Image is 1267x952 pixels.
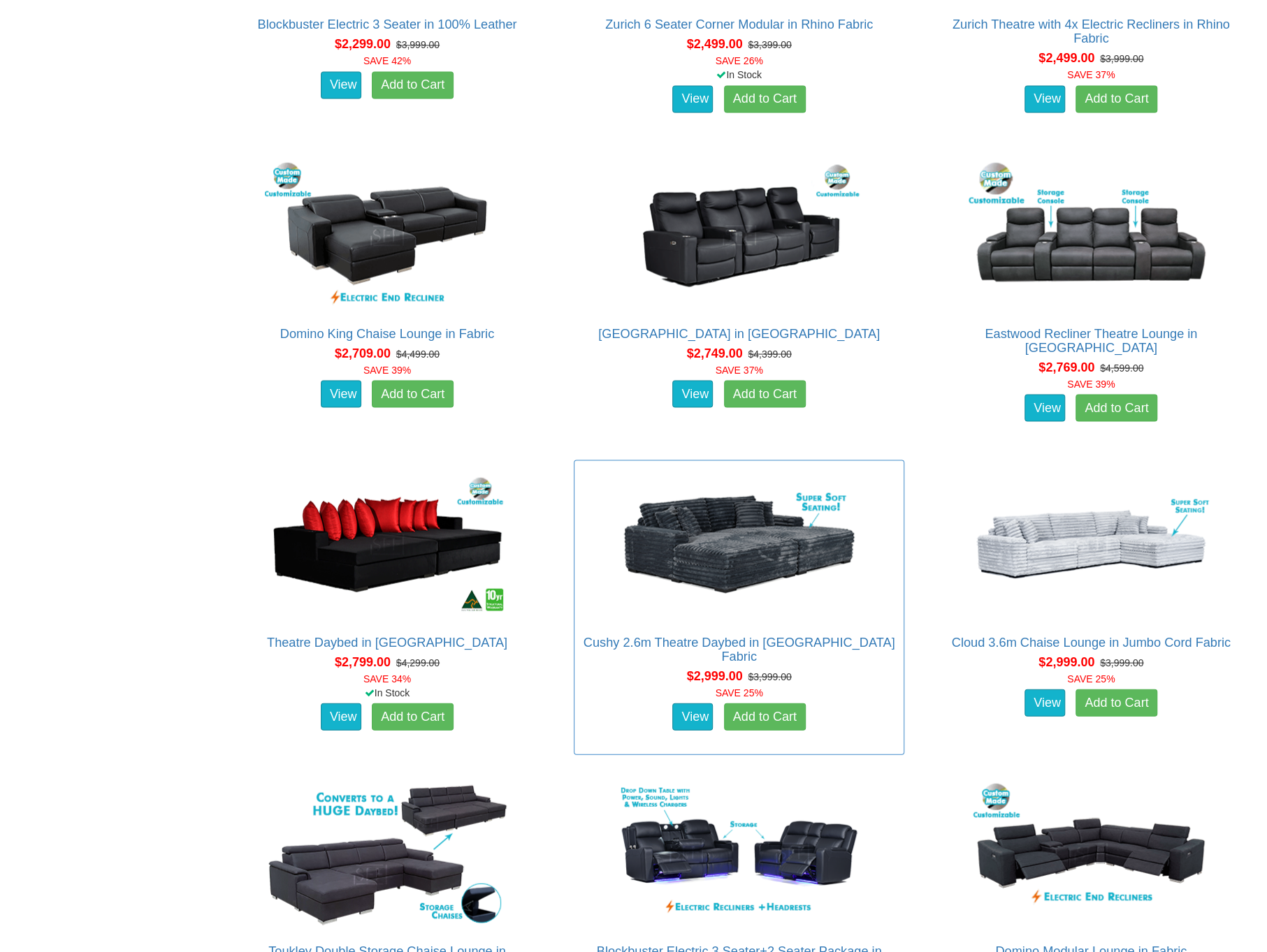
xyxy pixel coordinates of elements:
span: $2,769.00 [1038,360,1094,374]
font: SAVE 25% [1067,673,1115,684]
div: In Stock [571,68,908,82]
a: Add to Cart [724,380,806,408]
font: SAVE 25% [715,687,762,698]
img: Bond Theatre Lounge in Fabric [614,159,865,312]
a: View [321,703,361,731]
del: $4,299.00 [396,657,440,668]
a: View [1025,689,1065,717]
img: Theatre Daybed in Fabric [261,467,513,621]
del: $4,599.00 [1100,362,1143,373]
a: Add to Cart [372,703,454,731]
del: $3,999.00 [1100,657,1143,668]
del: $3,999.00 [748,671,791,682]
img: Domino Modular Lounge in Fabric [965,776,1217,930]
a: View [672,703,713,731]
span: $2,799.00 [335,654,391,668]
img: Eastwood Recliner Theatre Lounge in Fabric [965,159,1217,312]
span: $2,499.00 [686,37,742,51]
img: Blockbuster Electric 3 Seater+2 Seater Package in Rhino Fabric [614,776,865,930]
font: SAVE 39% [363,364,411,375]
span: $2,499.00 [1038,51,1094,65]
del: $3,999.00 [1100,53,1143,64]
a: Add to Cart [372,71,454,99]
a: Eastwood Recliner Theatre Lounge in [GEOGRAPHIC_DATA] [985,326,1197,354]
a: Blockbuster Electric 3 Seater in 100% Leather [257,17,516,31]
a: Zurich 6 Seater Corner Modular in Rhino Fabric [605,17,873,31]
font: SAVE 34% [363,673,411,684]
del: $3,999.00 [396,39,440,50]
a: Add to Cart [1076,394,1157,422]
span: $2,999.00 [686,668,742,682]
a: View [1025,85,1065,113]
font: SAVE 39% [1067,378,1115,389]
font: SAVE 42% [363,55,411,66]
font: SAVE 37% [715,364,762,375]
a: Add to Cart [1076,85,1157,113]
span: $2,999.00 [1038,654,1094,668]
font: SAVE 26% [715,55,762,66]
del: $3,399.00 [748,39,791,50]
span: $2,749.00 [686,346,742,360]
a: View [672,85,713,113]
a: [GEOGRAPHIC_DATA] in [GEOGRAPHIC_DATA] [598,326,880,340]
a: Add to Cart [1076,689,1157,717]
a: Zurich Theatre with 4x Electric Recliners in Rhino Fabric [953,17,1230,45]
a: View [321,71,361,99]
span: $2,709.00 [335,346,391,360]
span: $2,299.00 [335,37,391,51]
a: View [672,380,713,408]
a: Add to Cart [724,85,806,113]
a: Cloud 3.6m Chaise Lounge in Jumbo Cord Fabric [952,635,1231,649]
a: Cushy 2.6m Theatre Daybed in [GEOGRAPHIC_DATA] Fabric [584,635,895,663]
img: Domino King Chaise Lounge in Fabric [261,159,513,312]
del: $4,499.00 [396,348,440,359]
font: SAVE 37% [1067,69,1115,80]
a: View [1025,394,1065,422]
a: Add to Cart [372,380,454,408]
div: In Stock [219,685,556,699]
img: Cloud 3.6m Chaise Lounge in Jumbo Cord Fabric [965,467,1217,621]
del: $4,399.00 [748,348,791,359]
img: Cushy 2.6m Theatre Daybed in Jumbo Cord Fabric [614,467,865,621]
a: Add to Cart [724,703,806,731]
a: View [321,380,361,408]
img: Toukley Double Storage Chaise Lounge in Fabric [261,776,513,930]
a: Theatre Daybed in [GEOGRAPHIC_DATA] [267,635,507,649]
a: Domino King Chaise Lounge in Fabric [280,326,494,340]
